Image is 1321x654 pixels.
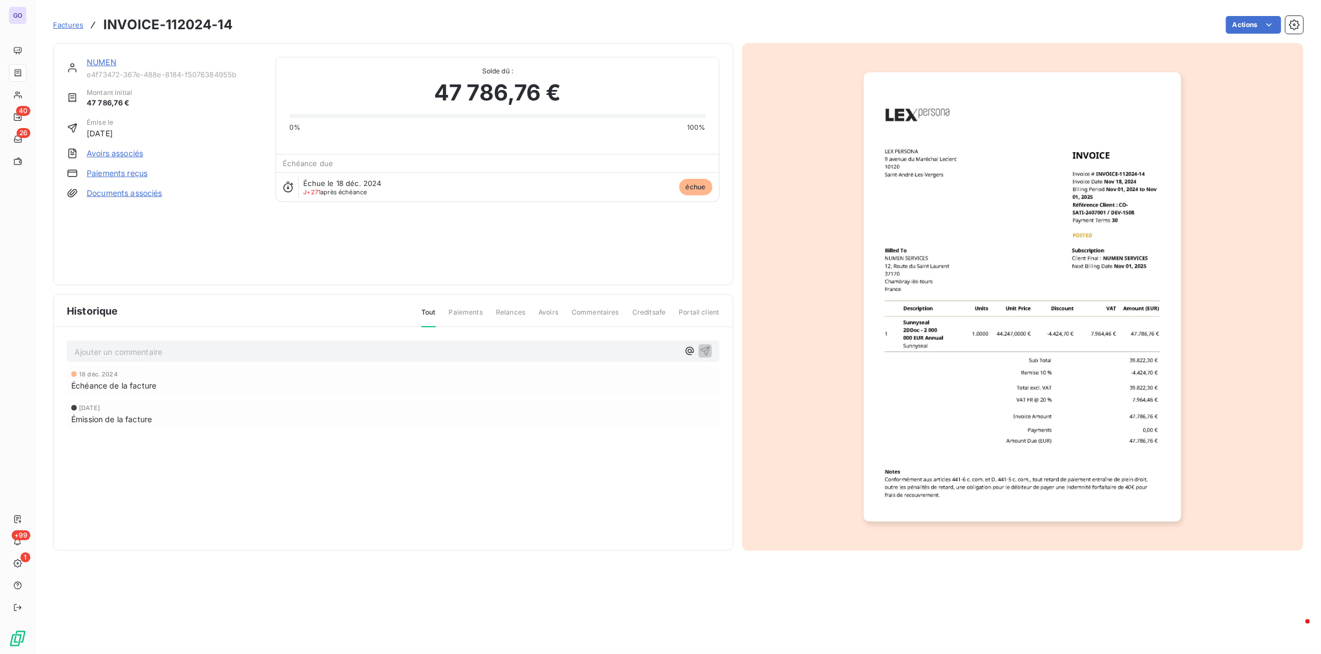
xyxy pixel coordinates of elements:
span: [DATE] [79,405,100,411]
span: Solde dû : [289,66,705,76]
span: 0% [289,123,300,132]
span: Portail client [679,307,719,326]
h3: INVOICE-112024-14 [103,15,233,35]
span: 40 [16,106,30,116]
a: Avoirs associés [87,148,143,159]
span: Émise le [87,118,113,127]
a: Documents associés [87,188,162,199]
span: 100% [687,123,706,132]
span: [DATE] [87,127,113,139]
span: 18 déc. 2024 [79,371,118,377]
a: Factures [53,19,83,30]
span: Commentaires [572,307,619,326]
span: Échue le 18 déc. 2024 [303,179,381,188]
span: Avoirs [538,307,558,326]
span: 47 786,76 € [87,98,132,109]
a: Paiements reçus [87,168,147,179]
span: J+271 [303,188,320,196]
span: Tout [421,307,436,327]
span: Échéance de la facture [71,380,156,391]
span: Échéance due [283,159,333,168]
span: 26 [17,128,30,138]
span: Montant initial [87,88,132,98]
span: 47 786,76 € [434,76,561,109]
div: GO [9,7,27,24]
img: invoice_thumbnail [864,72,1181,522]
button: Actions [1226,16,1281,34]
span: e4f73472-367e-488e-8184-f5076384955b [87,70,262,79]
span: Relances [496,307,525,326]
span: +99 [12,530,30,540]
img: Logo LeanPay [9,630,27,647]
span: 1 [20,552,30,562]
span: échue [679,179,712,195]
a: NUMEN [87,57,117,67]
span: Factures [53,20,83,29]
span: Creditsafe [632,307,666,326]
span: après échéance [303,189,367,195]
span: Paiements [449,307,483,326]
span: Historique [67,304,118,318]
span: Émission de la facture [71,413,152,425]
iframe: Intercom live chat [1283,616,1310,643]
